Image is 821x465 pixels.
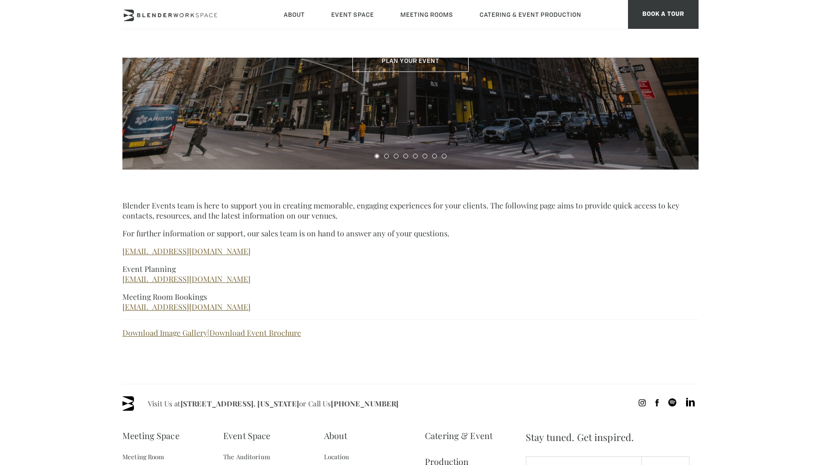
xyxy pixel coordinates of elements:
a: [EMAIL_ADDRESS][DOMAIN_NAME] [122,274,251,284]
p: Blender Events team is here to support you in creating memorable, engaging experiences for your c... [122,200,699,220]
a: [EMAIL_ADDRESS][DOMAIN_NAME] [122,246,251,256]
a: About [324,423,347,449]
a: Download Image Gallery [122,328,207,338]
a: [PHONE_NUMBER] [331,399,398,408]
p: Event Planning [122,264,699,284]
a: The Auditorium [223,449,270,465]
a: Event Space [223,423,270,449]
span: Visit Us at or Call Us [148,396,398,411]
p: | [122,328,699,338]
a: Meeting Space [122,423,180,449]
p: Meeting Room Bookings [122,292,699,312]
a: Download Event Brochure [209,328,301,338]
a: Location [324,449,349,465]
span: Stay tuned. Get inspired. [526,423,699,452]
p: For further information or support, our sales team is on hand to answer any of your questions. [122,228,699,238]
a: [EMAIL_ADDRESS][DOMAIN_NAME] [122,302,251,312]
button: Plan Your Event [352,50,469,72]
a: [STREET_ADDRESS]. [US_STATE] [181,399,299,408]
